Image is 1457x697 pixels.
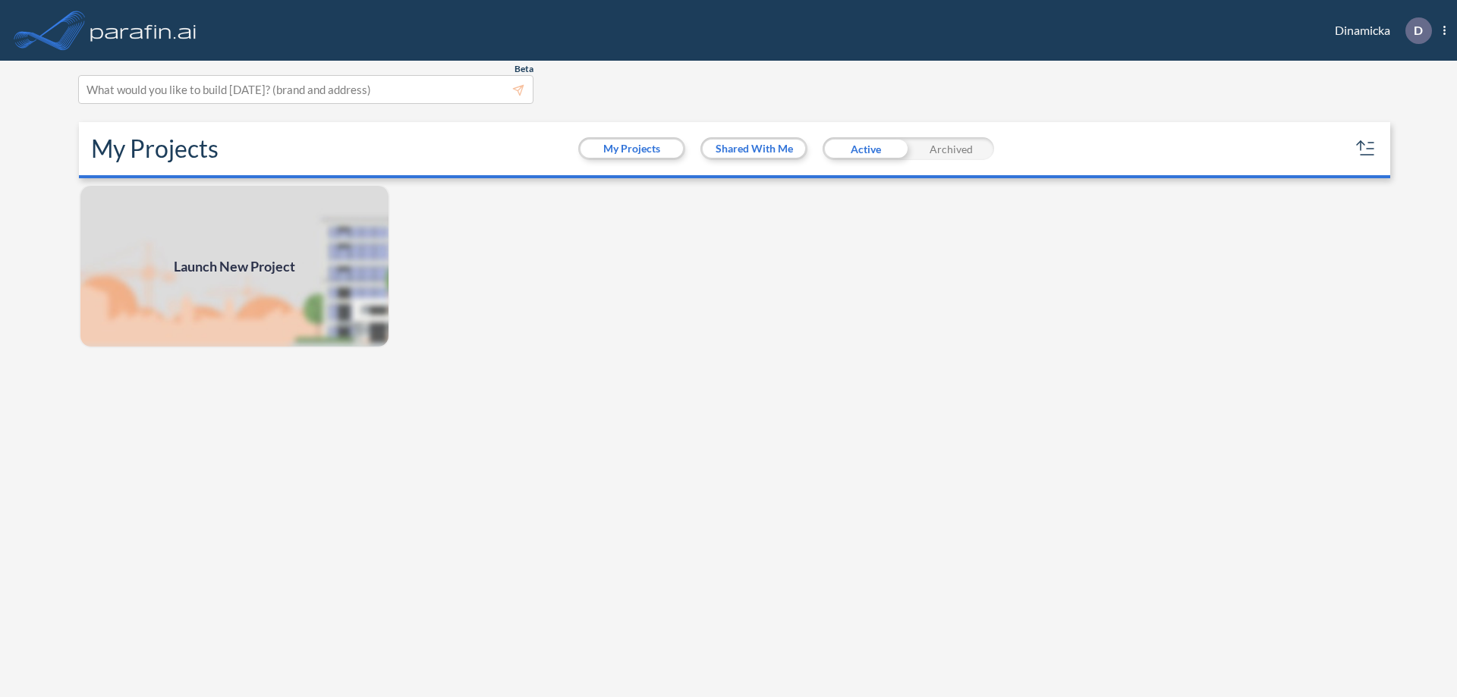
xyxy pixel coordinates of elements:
[515,63,533,75] span: Beta
[1414,24,1423,37] p: D
[87,15,200,46] img: logo
[91,134,219,163] h2: My Projects
[908,137,994,160] div: Archived
[79,184,390,348] img: add
[79,184,390,348] a: Launch New Project
[823,137,908,160] div: Active
[174,256,295,277] span: Launch New Project
[703,140,805,158] button: Shared With Me
[581,140,683,158] button: My Projects
[1354,137,1378,161] button: sort
[1312,17,1446,44] div: Dinamicka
